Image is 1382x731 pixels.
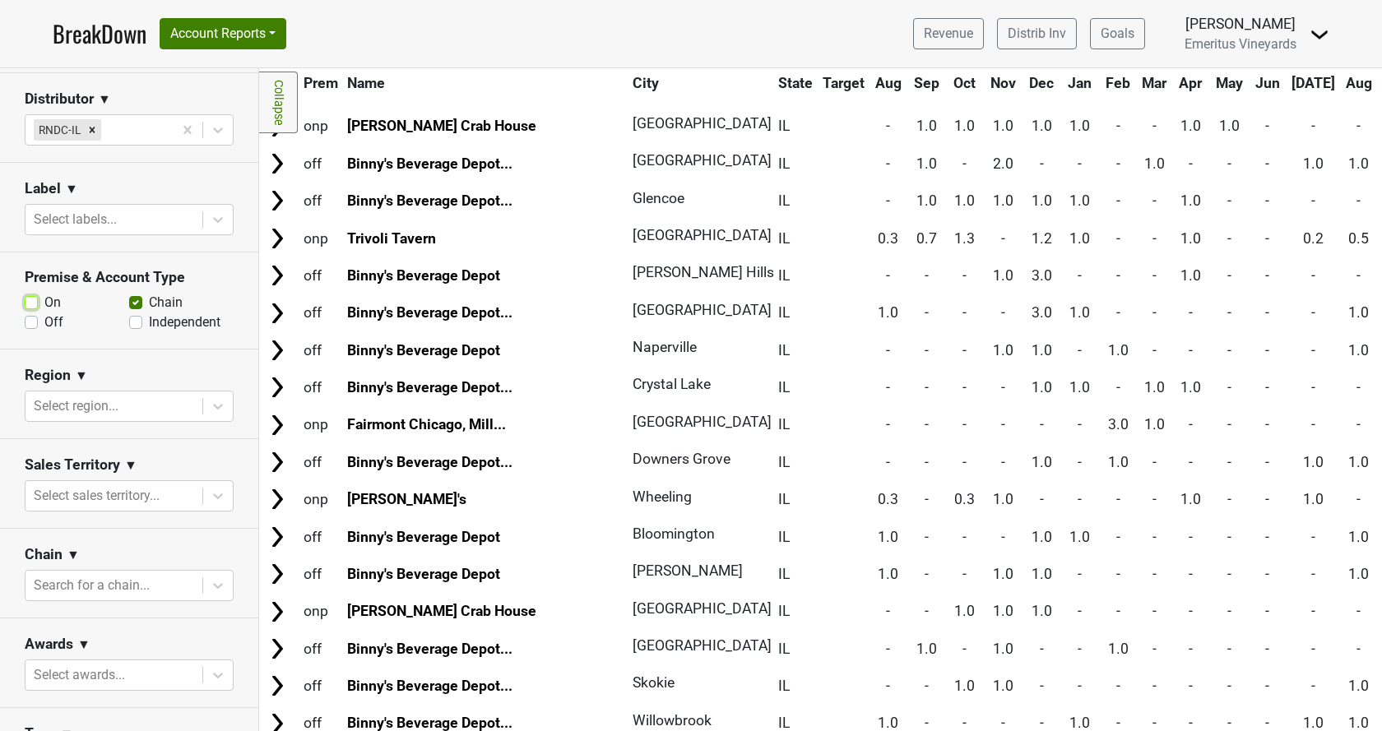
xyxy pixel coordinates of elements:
[1116,155,1120,172] span: -
[886,267,890,284] span: -
[962,155,967,172] span: -
[993,603,1013,619] span: 1.0
[774,68,817,98] th: State: activate to sort column ascending
[1356,416,1361,433] span: -
[299,370,342,405] td: off
[916,230,937,247] span: 0.7
[53,16,146,51] a: BreakDown
[1356,192,1361,209] span: -
[25,180,61,197] h3: Label
[1152,454,1157,470] span: -
[1152,267,1157,284] span: -
[1152,304,1157,321] span: -
[1356,379,1361,396] span: -
[1189,155,1193,172] span: -
[916,192,937,209] span: 1.0
[304,75,338,91] span: Prem
[886,155,890,172] span: -
[347,491,466,507] a: [PERSON_NAME]'s
[997,18,1077,49] a: Distrib Inv
[886,342,890,359] span: -
[1078,454,1082,470] span: -
[299,407,342,442] td: onp
[1078,603,1082,619] span: -
[1265,529,1269,545] span: -
[908,68,945,98] th: Sep: activate to sort column ascending
[1227,304,1231,321] span: -
[265,525,290,549] img: Arrow right
[633,451,730,467] span: Downers Grove
[1189,342,1193,359] span: -
[925,342,929,359] span: -
[1032,230,1052,247] span: 1.2
[778,416,790,433] span: IL
[1001,379,1005,396] span: -
[1032,192,1052,209] span: 1.0
[299,109,342,144] td: onp
[1265,454,1269,470] span: -
[1001,529,1005,545] span: -
[886,118,890,134] span: -
[1069,192,1090,209] span: 1.0
[962,416,967,433] span: -
[98,90,111,109] span: ▼
[878,230,898,247] span: 0.3
[265,151,290,176] img: Arrow right
[886,379,890,396] span: -
[1227,529,1231,545] span: -
[962,342,967,359] span: -
[778,342,790,359] span: IL
[925,603,929,619] span: -
[1078,267,1082,284] span: -
[1189,454,1193,470] span: -
[1348,155,1369,172] span: 1.0
[962,267,967,284] span: -
[925,491,929,507] span: -
[925,566,929,582] span: -
[347,529,500,545] a: Binny's Beverage Depot
[1032,118,1052,134] span: 1.0
[265,375,290,400] img: Arrow right
[778,454,790,470] span: IL
[1265,230,1269,247] span: -
[1348,342,1369,359] span: 1.0
[347,454,512,470] a: Binny's Beverage Depot...
[633,227,772,243] span: [GEOGRAPHIC_DATA]
[886,416,890,433] span: -
[347,155,512,172] a: Binny's Beverage Depot...
[1032,379,1052,396] span: 1.0
[1219,118,1240,134] span: 1.0
[1310,25,1329,44] img: Dropdown Menu
[160,18,286,49] button: Account Reports
[1287,68,1339,98] th: Jul: activate to sort column ascending
[962,379,967,396] span: -
[633,525,715,542] span: Bloomington
[1303,454,1324,470] span: 1.0
[347,342,500,359] a: Binny's Beverage Depot
[954,603,975,619] span: 1.0
[778,192,790,209] span: IL
[75,366,88,386] span: ▼
[1061,68,1098,98] th: Jan: activate to sort column ascending
[1139,68,1171,98] th: Mar: activate to sort column ascending
[1265,155,1269,172] span: -
[1078,416,1082,433] span: -
[925,529,929,545] span: -
[628,68,764,98] th: City: activate to sort column ascending
[778,118,790,134] span: IL
[962,566,967,582] span: -
[993,342,1013,359] span: 1.0
[1265,118,1269,134] span: -
[878,529,898,545] span: 1.0
[299,295,342,331] td: off
[1116,379,1120,396] span: -
[1172,68,1209,98] th: Apr: activate to sort column ascending
[1303,230,1324,247] span: 0.2
[1348,566,1369,582] span: 1.0
[778,491,790,507] span: IL
[778,603,790,619] span: IL
[1303,155,1324,172] span: 1.0
[993,155,1013,172] span: 2.0
[1341,68,1378,98] th: Aug: activate to sort column ascending
[1180,267,1201,284] span: 1.0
